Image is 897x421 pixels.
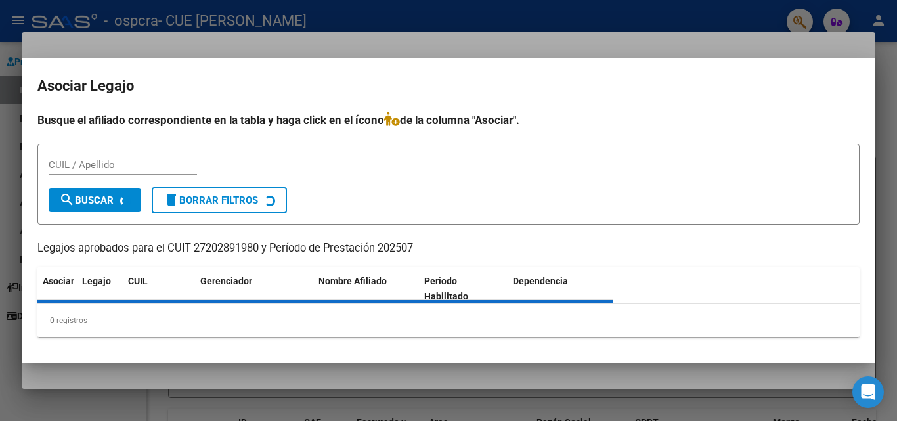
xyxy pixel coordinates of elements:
button: Buscar [49,188,141,212]
mat-icon: delete [164,192,179,208]
datatable-header-cell: Asociar [37,267,77,311]
datatable-header-cell: Legajo [77,267,123,311]
div: Open Intercom Messenger [852,376,884,408]
span: Nombre Afiliado [318,276,387,286]
h4: Busque el afiliado correspondiente en la tabla y haga click en el ícono de la columna "Asociar". [37,112,860,129]
span: Asociar [43,276,74,286]
span: Buscar [59,194,114,206]
span: Gerenciador [200,276,252,286]
button: Borrar Filtros [152,187,287,213]
span: Dependencia [513,276,568,286]
datatable-header-cell: Dependencia [508,267,613,311]
span: CUIL [128,276,148,286]
datatable-header-cell: CUIL [123,267,195,311]
p: Legajos aprobados para el CUIT 27202891980 y Período de Prestación 202507 [37,240,860,257]
datatable-header-cell: Gerenciador [195,267,313,311]
span: Legajo [82,276,111,286]
datatable-header-cell: Periodo Habilitado [419,267,508,311]
span: Periodo Habilitado [424,276,468,301]
datatable-header-cell: Nombre Afiliado [313,267,419,311]
h2: Asociar Legajo [37,74,860,99]
span: Borrar Filtros [164,194,258,206]
div: 0 registros [37,304,860,337]
mat-icon: search [59,192,75,208]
